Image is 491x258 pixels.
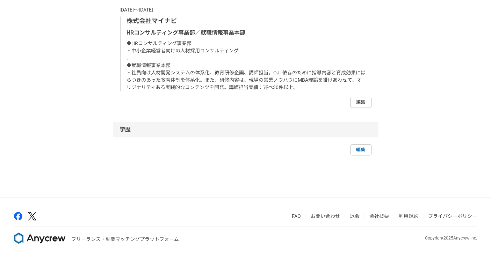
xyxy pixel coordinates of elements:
[351,97,371,108] a: 編集
[120,6,371,14] p: [DATE]〜[DATE]
[399,213,418,219] a: 利用規約
[127,29,366,37] p: HRコンサルティング事業部／就職情報事業本部
[71,236,179,243] p: フリーランス・副業マッチングプラットフォーム
[369,213,389,219] a: 会社概要
[14,233,66,244] img: 8DqYSo04kwAAAAASUVORK5CYII=
[127,16,366,26] p: 株式会社マイナビ
[428,213,477,219] a: プライバシーポリシー
[351,144,371,155] a: 編集
[425,235,477,241] p: Copyright 2025 Anycrew inc.
[127,40,366,91] p: ◆HRコンサルティング事業部 ・中小企業経営者向けの人材採用コンサルティング . ◆就職情報事業本部 ・社員向け人材開発システムの体系化、教育研修企画、講師担当。OJT依存のために指導内容と育成...
[14,212,22,220] img: facebook-2adfd474.png
[311,213,340,219] a: お問い合わせ
[28,212,36,221] img: x-391a3a86.png
[350,213,360,219] a: 退会
[292,213,301,219] a: FAQ
[113,122,378,137] div: 学歴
